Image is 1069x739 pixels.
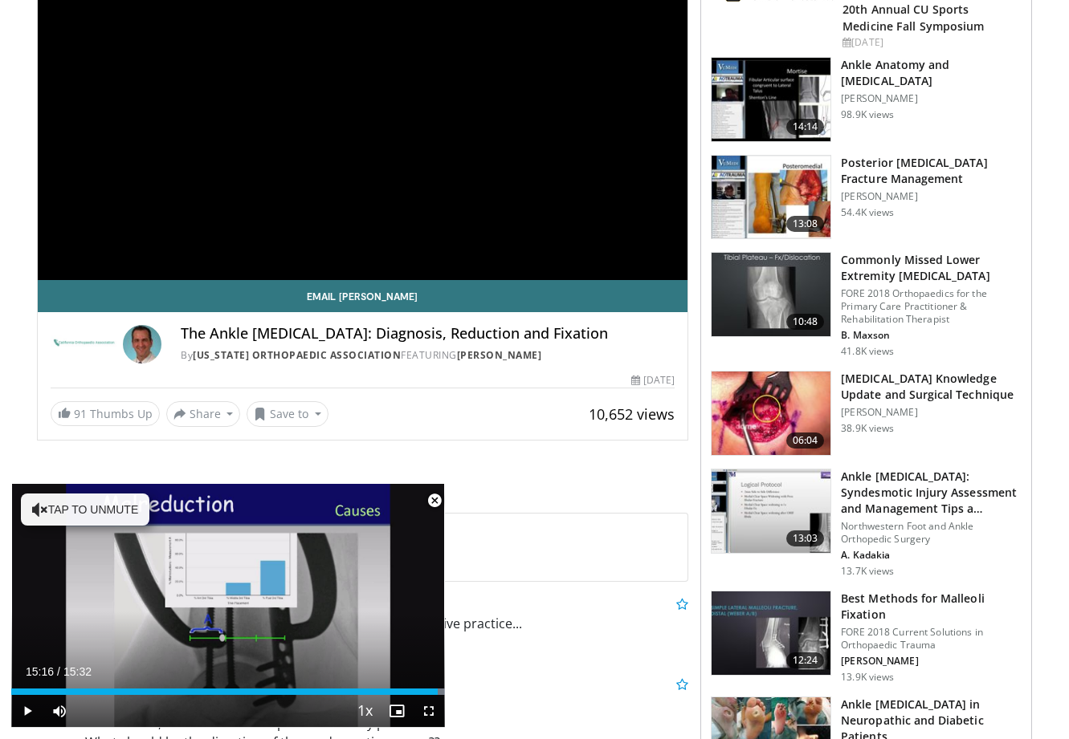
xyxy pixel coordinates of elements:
img: XzOTlMlQSGUnbGTX4xMDoxOjBzMTt2bJ.150x105_q85_crop-smart_upscale.jpg [712,372,830,455]
img: 50e07c4d-707f-48cd-824d-a6044cd0d074.150x105_q85_crop-smart_upscale.jpg [712,156,830,239]
button: Playback Rate [349,695,381,727]
button: Save to [247,401,328,427]
h3: Ankle Anatomy and [MEDICAL_DATA] [841,57,1022,89]
a: Email [PERSON_NAME] [38,280,688,312]
a: 13:03 Ankle [MEDICAL_DATA]: Syndesmotic Injury Assessment and Management Tips a… Northwestern Foo... [711,469,1022,578]
button: Mute [43,695,75,727]
span: Comments 2 [37,479,689,500]
p: B. Maxson [841,329,1022,342]
span: 10:48 [786,314,825,330]
video-js: Video Player [11,484,445,728]
h3: Ankle [MEDICAL_DATA]: Syndesmotic Injury Assessment and Management Tips a… [841,469,1022,517]
img: bb3c647c-2c54-4102-bd4b-4b25814f39ee.150x105_q85_crop-smart_upscale.jpg [712,591,830,675]
h3: Posterior [MEDICAL_DATA] Fracture Management [841,155,1022,187]
button: Play [11,695,43,727]
span: 13:03 [786,530,825,546]
a: 91 Thumbs Up [51,401,160,426]
img: d079e22e-f623-40f6-8657-94e85635e1da.150x105_q85_crop-smart_upscale.jpg [712,58,830,141]
a: 13:08 Posterior [MEDICAL_DATA] Fracture Management [PERSON_NAME] 54.4K views [711,155,1022,240]
p: [PERSON_NAME] [841,190,1022,203]
p: 13.9K views [841,671,894,684]
p: [PERSON_NAME] [841,406,1022,419]
a: 14:14 Ankle Anatomy and [MEDICAL_DATA] [PERSON_NAME] 98.9K views [711,57,1022,142]
button: Enable picture-in-picture mode [381,695,413,727]
p: 54.4K views [841,206,894,219]
span: 13:08 [786,216,825,232]
p: 38.9K views [841,422,894,435]
a: 10:48 Commonly Missed Lower Extremity [MEDICAL_DATA] FORE 2018 Orthopaedics for the Primary Care ... [711,252,1022,358]
div: [DATE] [843,35,1018,50]
img: 476a2f31-7f3f-4e9d-9d33-f87c8a4a8783.150x105_q85_crop-smart_upscale.jpg [712,469,830,553]
div: Progress Bar [11,688,445,695]
p: 13.7K views [841,565,894,578]
h3: Best Methods for Malleoli Fixation [841,591,1022,623]
button: Share [166,401,241,427]
span: 15:32 [63,665,92,678]
div: By FEATURING [181,348,675,363]
p: A. Kadakia [841,549,1022,562]
span: 10,652 views [589,404,675,424]
button: Close [418,484,451,518]
p: [PERSON_NAME] [841,655,1022,668]
p: FORE 2018 Orthopaedics for the Primary Care Practitioner & Rehabilitation Therapist [841,287,1022,326]
a: 06:04 [MEDICAL_DATA] Knowledge Update and Surgical Technique [PERSON_NAME] 38.9K views [711,371,1022,456]
img: California Orthopaedic Association [51,325,117,363]
span: 06:04 [786,432,825,449]
span: 12:24 [786,652,825,668]
a: [PERSON_NAME] [457,348,542,362]
button: Tap to unmute [21,493,149,526]
span: 15:16 [26,665,54,678]
button: Fullscreen [413,695,445,727]
img: 4aa379b6-386c-4fb5-93ee-de5617843a87.150x105_q85_crop-smart_upscale.jpg [712,253,830,336]
p: [PERSON_NAME] [841,92,1022,105]
h3: Commonly Missed Lower Extremity [MEDICAL_DATA] [841,252,1022,284]
p: 41.8K views [841,345,894,358]
div: [DATE] [631,373,675,388]
span: / [57,665,60,678]
p: Northwestern Foot and Ankle Orthopedic Surgery [841,520,1022,546]
a: [US_STATE] Orthopaedic Association [193,348,401,362]
a: 12:24 Best Methods for Malleoli Fixation FORE 2018 Current Solutions in Orthopaedic Trauma [PERSO... [711,591,1022,684]
p: FORE 2018 Current Solutions in Orthopaedic Trauma [841,626,1022,652]
span: 91 [74,406,87,421]
a: 20th Annual CU Sports Medicine Fall Symposium [843,2,984,34]
img: Avatar [123,325,161,363]
h4: The Ankle [MEDICAL_DATA]: Diagnosis, Reduction and Fixation [181,325,675,343]
p: 98.9K views [841,108,894,121]
h3: [MEDICAL_DATA] Knowledge Update and Surgical Technique [841,371,1022,403]
span: 14:14 [786,119,825,135]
